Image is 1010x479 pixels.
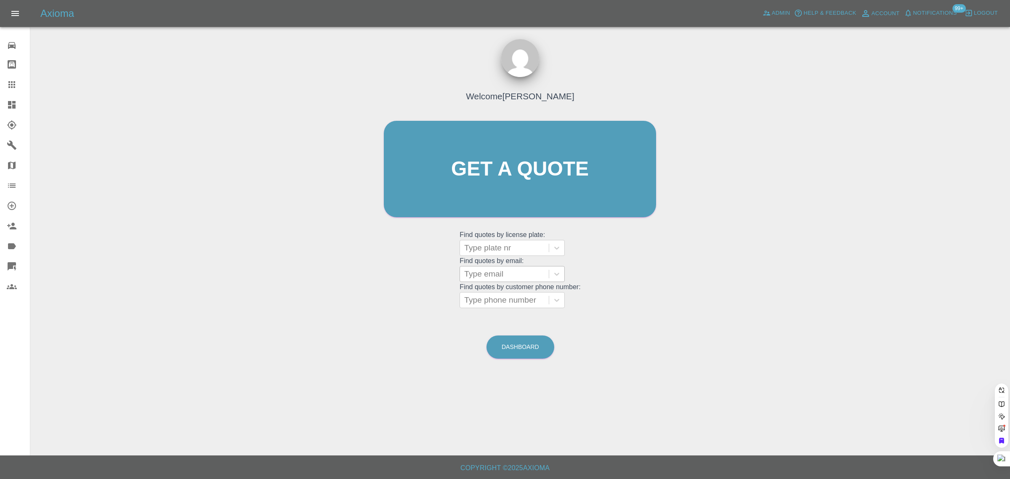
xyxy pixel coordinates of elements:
h6: Copyright © 2025 Axioma [7,462,1003,474]
span: Logout [974,8,998,18]
grid: Find quotes by license plate: [460,231,580,256]
button: Open drawer [5,3,25,24]
button: Notifications [902,7,959,20]
grid: Find quotes by customer phone number: [460,283,580,308]
img: ... [501,39,539,77]
a: Account [858,7,902,20]
span: 99+ [952,4,966,13]
span: Account [872,9,900,19]
a: Get a quote [384,121,656,217]
span: Admin [772,8,790,18]
a: Admin [760,7,792,20]
span: Notifications [913,8,957,18]
grid: Find quotes by email: [460,257,580,282]
a: Dashboard [486,335,554,359]
span: Help & Feedback [803,8,856,18]
h5: Axioma [40,7,74,20]
button: Help & Feedback [792,7,858,20]
h4: Welcome [PERSON_NAME] [466,90,574,103]
button: Logout [962,7,1000,20]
